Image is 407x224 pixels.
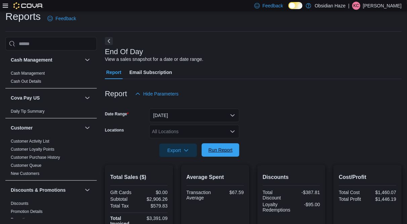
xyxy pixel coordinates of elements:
[55,15,76,22] span: Feedback
[140,196,167,202] div: $2,906.26
[143,90,178,97] span: Hide Parameters
[187,190,214,200] div: Transaction Average
[11,57,82,63] button: Cash Management
[363,2,402,10] p: [PERSON_NAME]
[348,2,350,10] p: |
[11,187,82,193] button: Discounts & Promotions
[293,190,320,195] div: -$387.81
[262,2,283,9] span: Feedback
[339,173,396,181] h2: Cost/Profit
[11,163,41,168] a: Customer Queue
[13,2,43,9] img: Cova
[5,69,97,88] div: Cash Management
[105,37,113,45] button: Next
[263,173,320,181] h2: Discounts
[106,66,121,79] span: Report
[216,190,244,195] div: $67.59
[11,124,33,131] h3: Customer
[369,190,396,195] div: $1,460.07
[83,94,91,102] button: Cova Pay US
[263,202,291,213] div: Loyalty Redemptions
[315,2,345,10] p: Obsidian Haze
[105,127,124,133] label: Locations
[110,196,137,202] div: Subtotal
[11,155,60,160] a: Customer Purchase History
[159,144,197,157] button: Export
[110,173,168,181] h2: Total Sales ($)
[339,190,366,195] div: Total Cost
[105,48,143,56] h3: End Of Day
[288,2,302,9] input: Dark Mode
[11,147,54,152] a: Customer Loyalty Points
[202,143,239,157] button: Run Report
[5,107,97,118] div: Cova Pay US
[187,173,244,181] h2: Average Spent
[83,186,91,194] button: Discounts & Promotions
[11,171,39,176] a: New Customers
[11,95,82,101] button: Cova Pay US
[11,217,31,222] a: Promotions
[11,95,40,101] h3: Cova Pay US
[163,144,193,157] span: Export
[45,12,79,25] a: Feedback
[11,201,29,206] a: Discounts
[5,10,41,23] h1: Reports
[369,196,396,202] div: $1,446.19
[11,139,49,144] a: Customer Activity List
[149,109,239,122] button: [DATE]
[11,71,45,76] a: Cash Management
[293,202,320,207] div: -$95.00
[105,111,129,117] label: Date Range
[339,196,366,202] div: Total Profit
[110,190,137,195] div: Gift Cards
[129,66,172,79] span: Email Subscription
[208,147,233,153] span: Run Report
[132,87,181,101] button: Hide Parameters
[354,2,359,10] span: KC
[230,129,235,134] button: Open list of options
[5,137,97,180] div: Customer
[11,187,66,193] h3: Discounts & Promotions
[11,209,43,214] a: Promotion Details
[105,90,127,98] h3: Report
[11,57,52,63] h3: Cash Management
[352,2,360,10] div: Kevin Carter
[140,203,167,209] div: $579.83
[140,190,167,195] div: $0.00
[83,56,91,64] button: Cash Management
[140,216,167,221] div: $3,391.09
[110,203,137,209] div: Total Tax
[83,124,91,132] button: Customer
[105,56,203,63] div: View a sales snapshot for a date or date range.
[11,109,45,114] a: Daily Tip Summary
[11,79,41,84] a: Cash Out Details
[11,124,82,131] button: Customer
[263,190,290,200] div: Total Discount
